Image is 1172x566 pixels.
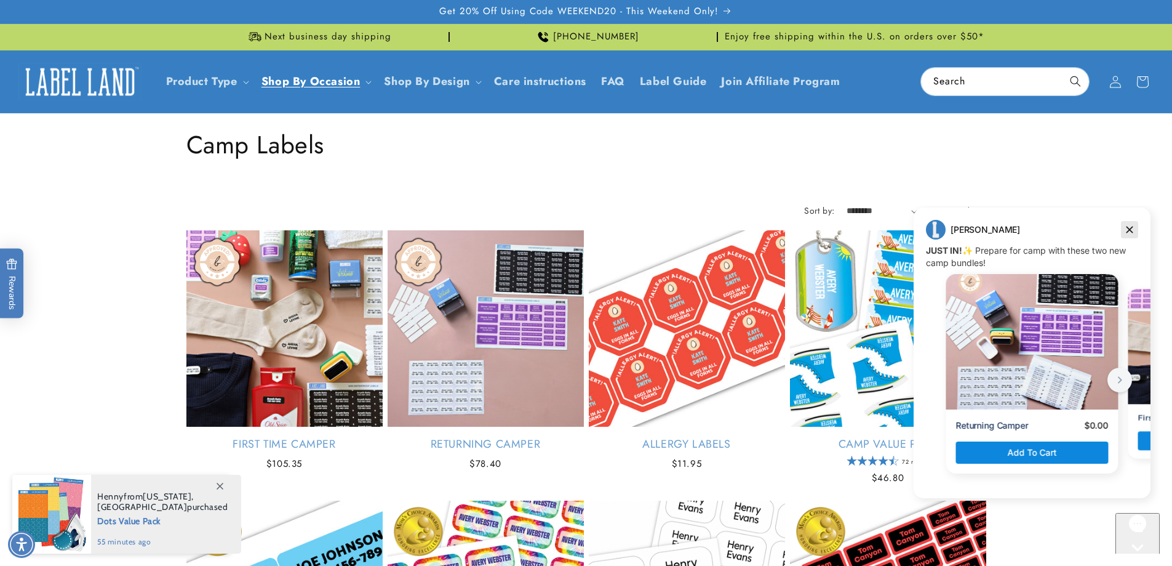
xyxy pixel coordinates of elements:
[790,437,986,451] a: Camp Value Pack
[553,31,639,43] span: [PHONE_NUMBER]
[143,491,191,502] span: [US_STATE]
[388,437,584,451] a: Returning Camper
[14,58,146,105] a: Label Land
[1062,68,1089,95] button: Search
[494,75,586,89] span: Care instructions
[186,437,383,451] a: First Time Camper
[455,24,718,50] div: Announcement
[97,491,228,512] span: from , purchased
[640,75,707,89] span: Label Guide
[723,24,986,50] div: Announcement
[1115,513,1160,554] iframe: Gorgias live chat messenger
[721,75,840,89] span: Join Affiliate Program
[254,67,377,96] summary: Shop By Occasion
[714,67,847,96] a: Join Affiliate Program
[97,512,228,528] span: Dots Value Pack
[589,437,785,451] a: Allergy Labels
[203,162,228,187] button: next button
[439,6,719,18] span: Get 20% Off Using Code WEEKEND20 - This Weekend Only!
[6,258,18,309] span: Rewards
[97,536,228,548] span: 55 minutes ago
[18,63,142,101] img: Label Land
[904,206,1160,517] iframe: Gorgias live chat campaigns
[186,129,986,161] h1: Camp Labels
[725,31,984,43] span: Enjoy free shipping within the U.S. on orders over $50*
[594,67,632,96] a: FAQ
[8,531,35,558] div: Accessibility Menu
[487,67,594,96] a: Care instructions
[234,207,308,217] p: First Time Camper
[804,204,834,217] label: Sort by:
[632,67,714,96] a: Label Guide
[97,501,187,512] span: [GEOGRAPHIC_DATA]
[939,204,986,217] span: 16 products
[265,31,391,43] span: Next business day shipping
[166,73,237,89] a: Product Type
[261,75,361,89] span: Shop By Occasion
[159,67,254,96] summary: Product Type
[601,75,625,89] span: FAQ
[384,73,469,89] a: Shop By Design
[186,24,450,50] div: Announcement
[377,67,486,96] summary: Shop By Design
[97,491,124,502] span: Henny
